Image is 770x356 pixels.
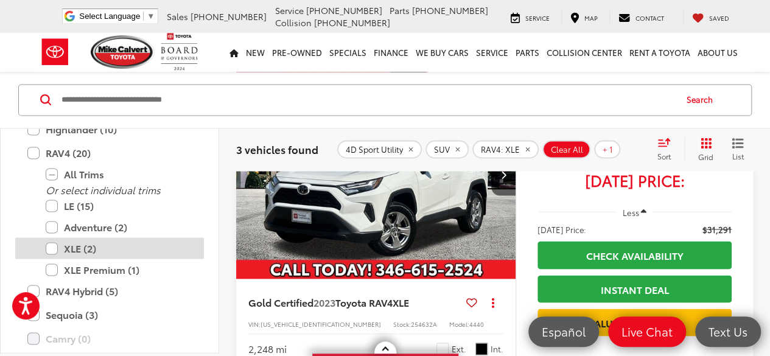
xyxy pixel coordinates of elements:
[27,142,192,164] label: RAV4 (20)
[472,140,539,158] button: remove RAV4: XLE
[275,4,304,16] span: Service
[551,144,583,154] span: Clear All
[542,140,590,158] button: Clear All
[603,144,613,154] span: + 1
[60,85,675,114] input: Search by Make, Model, or Keyword
[615,324,679,339] span: Live Chat
[314,16,390,29] span: [PHONE_NUMBER]
[684,137,723,161] button: Grid View
[46,164,192,185] label: All Trims
[482,291,503,312] button: Actions
[452,343,466,354] span: Ext.
[46,238,192,259] label: XLE (2)
[248,341,287,355] div: 2,248 mi
[502,11,559,23] a: Service
[191,10,267,23] span: [PHONE_NUMBER]
[702,324,754,339] span: Text Us
[46,259,192,281] label: XLE Premium (1)
[46,217,192,238] label: Adventure (2)
[242,33,268,72] a: New
[537,275,732,302] a: Instant Deal
[411,319,437,328] span: 254632A
[226,33,242,72] a: Home
[536,324,592,339] span: Español
[651,137,684,161] button: Select sort value
[337,140,422,158] button: remove 4D%20Sport%20Utility
[248,319,261,328] span: VIN:
[268,33,326,72] a: Pre-Owned
[561,11,607,23] a: Map
[393,319,411,328] span: Stock:
[694,33,741,72] a: About Us
[584,13,598,23] span: Map
[491,297,494,307] span: dropdown dots
[167,10,188,23] span: Sales
[79,12,140,21] span: Select Language
[335,295,393,309] span: Toyota RAV4
[393,295,409,309] span: XLE
[412,33,472,72] a: WE BUY CARS
[537,223,586,235] span: [DATE] Price:
[346,144,403,154] span: 4D Sport Utility
[472,33,512,72] a: Service
[732,150,744,161] span: List
[698,151,713,161] span: Grid
[91,35,155,69] img: Mike Calvert Toyota
[617,201,653,223] button: Less
[626,33,694,72] a: Rent a Toyota
[543,33,626,72] a: Collision Center
[27,328,192,349] label: Camry (0)
[609,11,673,23] a: Contact
[236,69,517,279] a: 2023 Toyota RAV4 XLE2023 Toyota RAV4 XLE2023 Toyota RAV4 XLE2023 Toyota RAV4 XLE
[512,33,543,72] a: Parts
[236,141,318,156] span: 3 vehicles found
[261,319,381,328] span: [US_VEHICLE_IDENTIFICATION_NUMBER]
[248,295,461,309] a: Gold Certified2023Toyota RAV4XLE
[683,11,738,23] a: My Saved Vehicles
[147,12,155,21] span: ▼
[695,316,761,347] a: Text Us
[248,295,313,309] span: Gold Certified
[525,13,550,23] span: Service
[370,33,412,72] a: Finance
[608,316,686,347] a: Live Chat
[709,13,729,23] span: Saved
[46,195,192,217] label: LE (15)
[537,309,732,336] a: Value Your Trade
[46,183,161,197] i: Or select individual trims
[528,316,599,347] a: Español
[475,343,488,355] span: Black
[449,319,469,328] span: Model:
[657,150,671,161] span: Sort
[27,119,192,140] label: Highlander (10)
[723,137,753,161] button: List View
[491,153,516,195] button: Next image
[702,223,732,235] span: $31,291
[313,295,335,309] span: 2023
[434,144,450,154] span: SUV
[27,304,192,326] label: Sequoia (3)
[275,16,312,29] span: Collision
[469,319,484,328] span: 4440
[236,69,517,279] div: 2023 Toyota RAV4 XLE 0
[481,144,520,154] span: RAV4: XLE
[675,85,730,115] button: Search
[622,206,639,217] span: Less
[635,13,664,23] span: Contact
[32,32,78,72] img: Toyota
[143,12,144,21] span: ​
[390,4,410,16] span: Parts
[27,281,192,302] label: RAV4 Hybrid (5)
[236,69,517,279] img: 2023 Toyota RAV4 XLE
[326,33,370,72] a: Specials
[594,140,620,158] button: + 1
[537,241,732,268] a: Check Availability
[306,4,382,16] span: [PHONE_NUMBER]
[491,343,503,354] span: Int.
[79,12,155,21] a: Select Language​
[425,140,469,158] button: remove SUV
[412,4,488,16] span: [PHONE_NUMBER]
[537,173,732,186] span: [DATE] Price:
